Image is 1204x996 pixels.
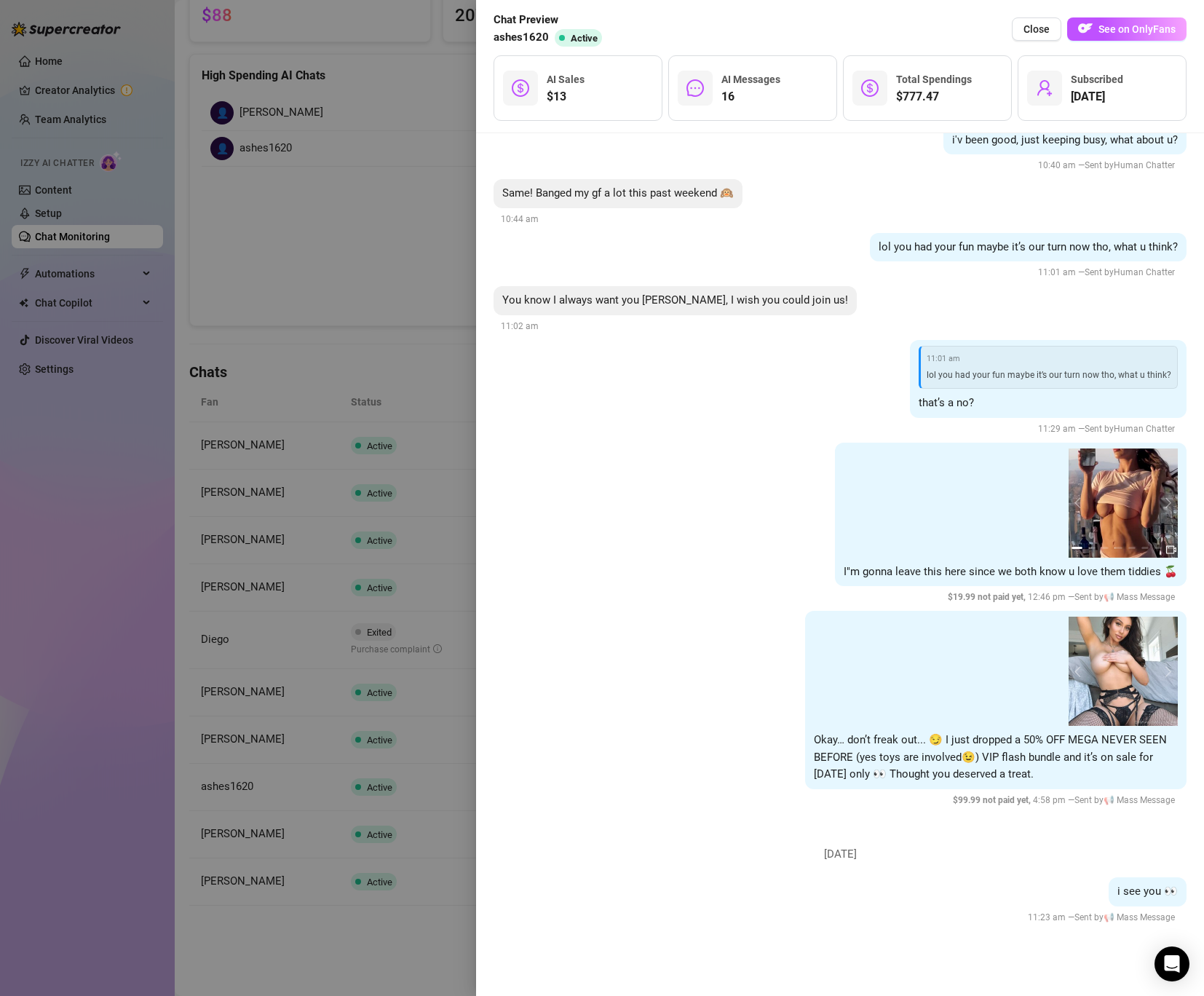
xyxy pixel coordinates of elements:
[1038,267,1179,277] span: 11:01 am —
[953,795,1179,805] span: 4:58 pm —
[1036,79,1053,97] span: user-add
[813,846,868,863] span: [DATE]
[814,733,1167,780] span: Okay… don’t freak out... 😏 I just dropped a 50% OFF MEGA NEVER SEEN BEFORE (yes toys are involved...
[1074,665,1086,677] button: prev
[1098,23,1176,35] span: See on OnlyFans
[927,370,1171,380] span: lol you had your fun maybe it’s our turn now tho, what u think?
[494,29,549,47] span: ashes1620
[1141,547,1149,549] button: 6
[948,592,1028,602] span: $ 19.99 not paid yet ,
[1038,424,1179,434] span: 11:29 am —
[953,795,1033,805] span: $ 99.99 not paid yet ,
[1117,885,1178,898] span: i see you 👀
[896,74,972,85] span: Total Spendings
[1074,795,1175,805] span: Sent by 📢 Mass Message
[1071,74,1123,85] span: Subscribed
[501,214,539,224] span: 10:44 am
[1074,592,1175,602] span: Sent by 📢 Mass Message
[1023,23,1050,35] span: Close
[896,88,972,106] span: $777.47
[927,352,1171,365] span: 11:01 am
[547,88,585,106] span: $13
[1088,547,1096,549] button: 2
[1012,17,1061,41] button: Close
[1069,448,1178,558] img: media
[512,79,529,97] span: dollar
[1069,617,1178,726] img: media
[1101,547,1109,549] button: 3
[1078,21,1093,36] img: OF
[1155,946,1189,981] div: Open Intercom Messenger
[1166,545,1176,555] span: video-camera
[1160,497,1172,509] button: next
[1071,88,1123,106] span: [DATE]
[1085,160,1175,170] span: Sent by Human Chatter
[1168,547,1175,549] button: 8
[1085,267,1175,277] span: Sent by Human Chatter
[952,133,1178,146] span: i'v been good, just keeping busy, what about u?
[1074,497,1086,509] button: prev
[501,321,539,331] span: 11:02 am
[1085,424,1175,434] span: Sent by Human Chatter
[686,79,704,97] span: message
[1114,547,1122,549] button: 4
[1067,17,1187,41] a: OFSee on OnlyFans
[844,565,1178,578] span: I"m gonna leave this here since we both know u love them tiddies 🍒
[494,12,608,29] span: Chat Preview
[948,592,1179,602] span: 12:46 pm —
[1128,547,1136,549] button: 5
[721,74,780,85] span: AI Messages
[1160,665,1172,677] button: next
[721,88,780,106] span: 16
[861,79,879,97] span: dollar
[879,240,1178,253] span: lol you had your fun maybe it’s our turn now tho, what u think?
[571,33,598,44] span: Active
[1067,17,1187,41] button: OFSee on OnlyFans
[1155,547,1162,549] button: 7
[1074,912,1175,922] span: Sent by 📢 Mass Message
[502,293,848,307] span: You know I always want you [PERSON_NAME], I wish you could join us!
[547,74,585,85] span: AI Sales
[1028,912,1179,922] span: 11:23 am —
[1038,160,1179,170] span: 10:40 am —
[502,186,734,199] span: Same! Banged my gf a lot this past weekend 🙉
[919,396,974,409] span: that’s a no?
